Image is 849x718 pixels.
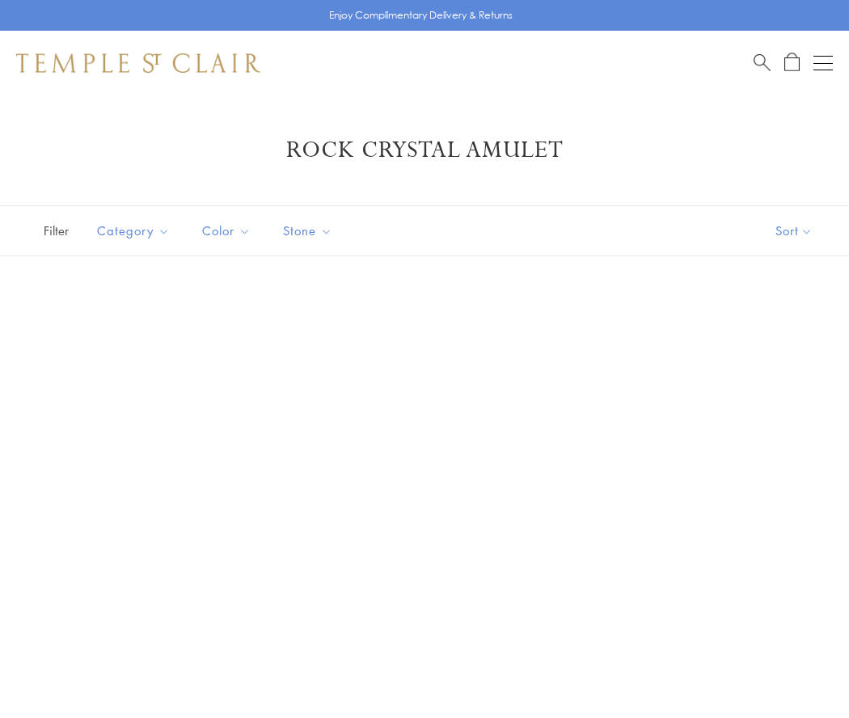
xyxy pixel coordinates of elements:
[40,136,809,165] h1: Rock Crystal Amulet
[813,53,833,73] button: Open navigation
[739,206,849,256] button: Show sort by
[194,221,263,241] span: Color
[271,213,344,249] button: Stone
[754,53,771,73] a: Search
[16,53,260,73] img: Temple St. Clair
[85,213,182,249] button: Category
[329,7,513,23] p: Enjoy Complimentary Delivery & Returns
[784,53,800,73] a: Open Shopping Bag
[89,221,182,241] span: Category
[190,213,263,249] button: Color
[275,221,344,241] span: Stone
